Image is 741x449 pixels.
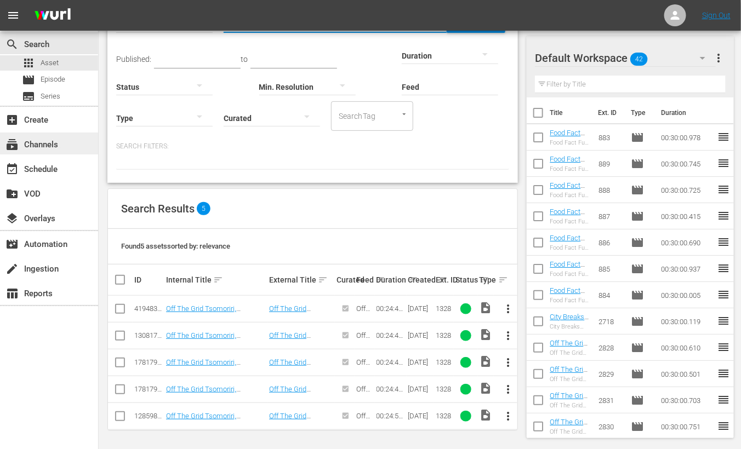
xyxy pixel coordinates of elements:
[166,358,252,375] a: Off The Grid Tsomoriri, [GEOGRAPHIC_DATA] (ENG)
[657,308,717,335] td: 00:30:00.119
[399,109,409,119] button: Open
[408,385,433,393] div: [DATE]
[713,51,726,65] span: more_vert
[594,177,626,203] td: 888
[436,412,451,420] span: 1328
[717,262,731,275] span: reorder
[408,412,433,420] div: [DATE]
[502,356,515,369] span: more_vert
[550,234,588,291] a: Food Fact Fun [GEOGRAPHIC_DATA], [GEOGRAPHIC_DATA] (PT)
[502,302,515,315] span: more_vert
[502,410,515,423] span: more_vert
[408,304,433,313] div: [DATE]
[269,331,330,381] a: Off The Grid Tsomoriri, [GEOGRAPHIC_DATA], [GEOGRAPHIC_DATA] (DU)
[436,358,451,366] span: 1328
[480,328,493,341] span: Video
[657,282,717,308] td: 00:30:00.005
[377,412,405,420] div: 00:24:54.925
[631,367,645,381] span: Episode
[657,413,717,440] td: 00:30:00.751
[5,238,19,251] span: Automation
[631,210,645,223] span: Episode
[41,57,59,68] span: Asset
[631,131,645,144] span: Episode
[657,387,717,413] td: 00:30:00.703
[550,97,591,128] th: Title
[594,413,626,440] td: 2830
[5,212,19,225] span: Overlays
[657,177,717,203] td: 00:30:00.725
[717,183,731,196] span: reorder
[134,304,163,313] div: 41948331
[550,339,588,380] a: Off The Grid Garo Hills, [GEOGRAPHIC_DATA] (PT)
[550,313,589,337] a: City Breaks Tashkent (PT)
[535,43,715,73] div: Default Workspace
[550,192,590,199] div: Food Fact Fun [GEOGRAPHIC_DATA], [GEOGRAPHIC_DATA]
[337,275,353,284] div: Curated
[5,113,19,126] span: Create
[550,129,588,186] a: Food Fact Fun [GEOGRAPHIC_DATA], [GEOGRAPHIC_DATA] (PT)
[631,289,645,302] span: Episode
[594,203,626,229] td: 887
[116,142,509,151] p: Search Filters:
[550,365,588,406] a: Off The Grid Khasi Hills, [GEOGRAPHIC_DATA] (PT)
[625,97,655,128] th: Type
[356,385,370,410] span: Off The Grid
[631,341,645,354] span: Episode
[26,3,79,28] img: ans4CAIJ8jUAAAAAAAAAAAAAAAAAAAAAAAAgQb4GAAAAAAAAAAAAAAAAAAAAAAAAJMjXAAAAAAAAAAAAAAAAAAAAAAAAgAT5G...
[657,335,717,361] td: 00:30:00.610
[377,385,405,393] div: 00:24:45.584
[657,151,717,177] td: 00:30:00.745
[213,275,223,285] span: sort
[356,331,370,356] span: Off The Grid
[717,288,731,301] span: reorder
[480,408,493,422] span: Video
[480,355,493,368] span: Video
[408,273,433,286] div: Created
[550,181,588,239] a: Food Fact Fun [GEOGRAPHIC_DATA], [GEOGRAPHIC_DATA] (PT)
[480,382,493,395] span: Video
[41,74,65,85] span: Episode
[5,138,19,151] span: Channels
[166,412,248,428] a: Off The Grid Tsomoriri, [GEOGRAPHIC_DATA] (GR)
[657,203,717,229] td: 00:30:00.415
[377,273,405,286] div: Duration
[5,38,19,51] span: Search
[717,209,731,222] span: reorder
[495,403,522,429] button: more_vert
[356,412,370,436] span: Off The Grid
[657,361,717,387] td: 00:30:00.501
[594,124,626,151] td: 883
[594,335,626,361] td: 2828
[7,9,20,22] span: menu
[436,304,451,313] span: 1328
[550,155,588,204] a: Food Fact Fun Whistler, [GEOGRAPHIC_DATA] (PT)
[436,331,451,339] span: 1328
[702,11,731,20] a: Sign Out
[594,256,626,282] td: 885
[22,56,35,70] span: Asset
[657,229,717,256] td: 00:30:00.690
[436,275,452,284] div: Ext. ID
[594,387,626,413] td: 2831
[134,412,163,420] div: 128598796
[631,236,645,249] span: Episode
[5,187,19,200] span: VOD
[502,383,515,396] span: more_vert
[550,270,590,278] div: Food Fact Fun [GEOGRAPHIC_DATA], [GEOGRAPHIC_DATA]
[134,385,163,393] div: 178179262
[5,287,19,300] span: Reports
[594,151,626,177] td: 889
[22,90,35,103] span: Series
[550,323,590,330] div: City Breaks [GEOGRAPHIC_DATA]
[480,273,492,286] div: Type
[550,139,590,146] div: Food Fact Fun [GEOGRAPHIC_DATA], [GEOGRAPHIC_DATA]
[550,260,588,318] a: Food Fact Fun [GEOGRAPHIC_DATA], [GEOGRAPHIC_DATA](PT)
[5,262,19,275] span: Ingestion
[134,275,163,284] div: ID
[318,275,328,285] span: sort
[717,130,731,143] span: reorder
[717,341,731,354] span: reorder
[631,157,645,170] span: Episode
[717,393,731,406] span: reorder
